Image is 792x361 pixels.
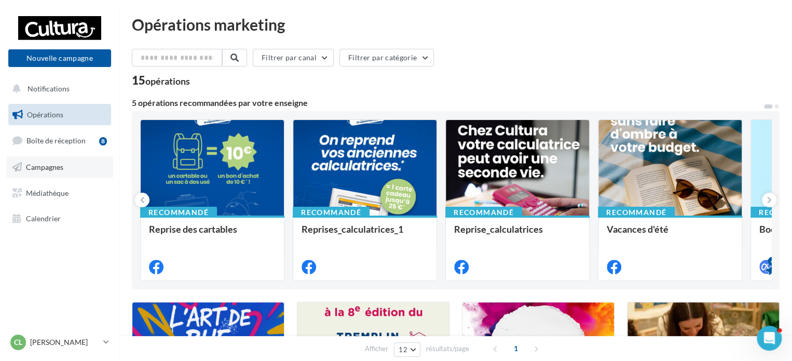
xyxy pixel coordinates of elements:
[302,224,428,245] div: Reprises_calculatrices_1
[454,224,581,245] div: Reprise_calculatrices
[26,136,86,145] span: Boîte de réception
[99,137,107,145] div: 8
[28,84,70,93] span: Notifications
[149,224,276,245] div: Reprise des cartables
[26,188,69,197] span: Médiathèque
[6,156,113,178] a: Campagnes
[30,337,99,347] p: [PERSON_NAME]
[426,344,469,354] span: résultats/page
[132,75,190,86] div: 15
[339,49,434,66] button: Filtrer par catégorie
[757,326,782,351] iframe: Intercom live chat
[598,207,675,218] div: Recommandé
[6,208,113,230] a: Calendrier
[26,214,61,223] span: Calendrier
[508,340,524,357] span: 1
[445,207,522,218] div: Recommandé
[140,207,217,218] div: Recommandé
[8,332,111,352] a: Cl [PERSON_NAME]
[768,257,777,266] div: 4
[8,49,111,67] button: Nouvelle campagne
[132,99,763,107] div: 5 opérations recommandées par votre enseigne
[6,129,113,152] a: Boîte de réception8
[6,78,109,100] button: Notifications
[26,163,63,171] span: Campagnes
[6,182,113,204] a: Médiathèque
[27,110,63,119] span: Opérations
[365,344,388,354] span: Afficher
[607,224,733,245] div: Vacances d'été
[399,345,407,354] span: 12
[14,337,22,347] span: Cl
[253,49,334,66] button: Filtrer par canal
[394,342,420,357] button: 12
[145,76,190,86] div: opérations
[132,17,780,32] div: Opérations marketing
[293,207,370,218] div: Recommandé
[6,104,113,126] a: Opérations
